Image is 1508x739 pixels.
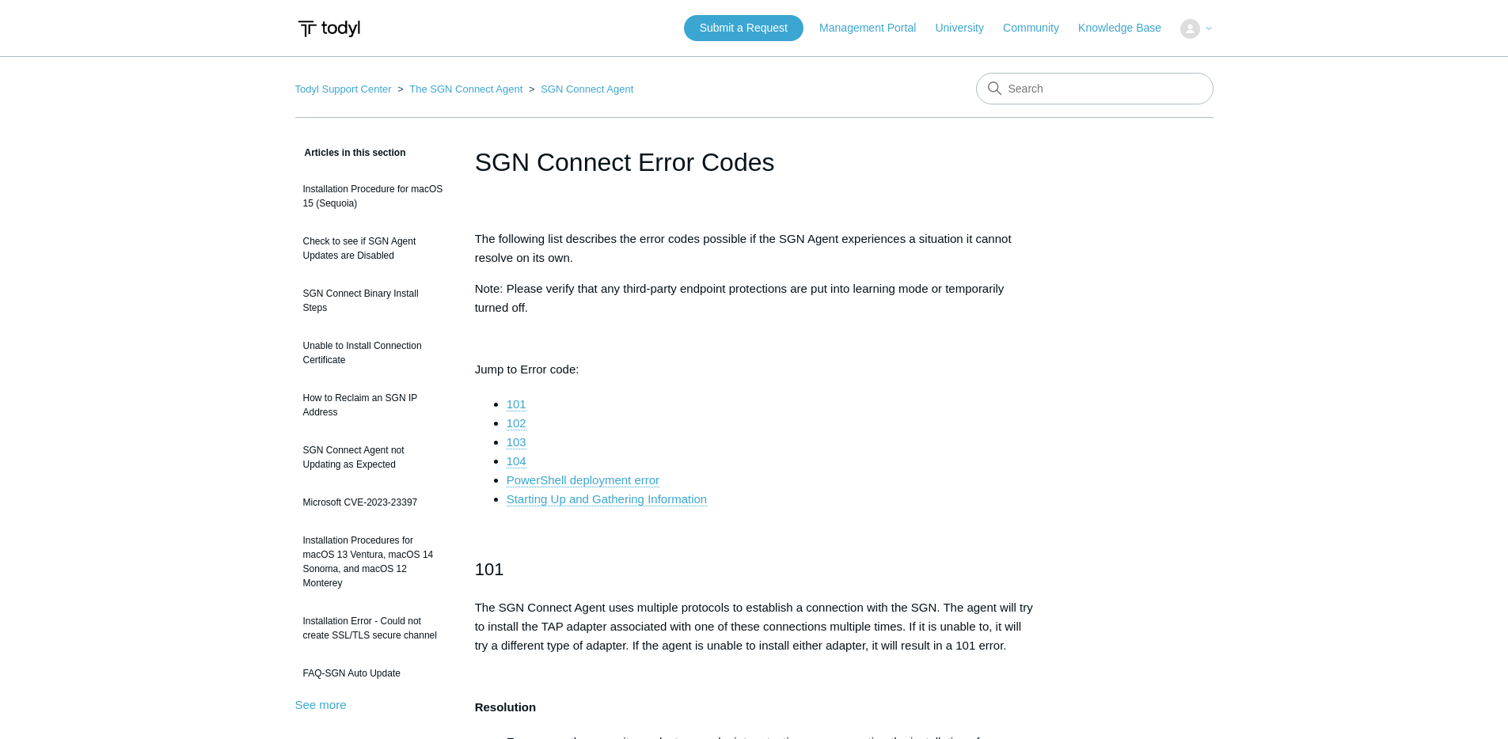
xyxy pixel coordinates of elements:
[507,416,526,430] a: 102
[475,360,1034,379] p: Jump to Error code:
[394,83,526,95] li: The SGN Connect Agent
[295,383,451,427] a: How to Reclaim an SGN IP Address
[295,487,451,517] a: Microsoft CVE-2023-23397
[475,598,1034,655] p: The SGN Connect Agent uses multiple protocols to establish a connection with the SGN. The agent w...
[976,73,1214,104] input: Search
[295,606,451,650] a: Installation Error - Could not create SSL/TLS secure channel
[295,83,395,95] li: Todyl Support Center
[295,83,392,95] a: Todyl Support Center
[541,83,633,95] a: SGN Connect Agent
[819,20,932,36] a: Management Portal
[507,454,526,468] a: 104
[475,229,1034,267] p: The following list describes the error codes possible if the SGN Agent experiences a situation it...
[295,174,451,218] a: Installation Procedure for macOS 15 (Sequoia)
[295,14,363,44] img: Todyl Support Center Help Center home page
[526,83,633,95] li: SGN Connect Agent
[507,435,526,449] a: 103
[295,147,406,158] span: Articles in this section
[475,143,1034,181] h1: SGN Connect Error Codes
[507,397,526,411] a: 101
[935,20,999,36] a: University
[1003,20,1075,36] a: Community
[475,700,537,714] strong: Resolution
[295,435,451,479] a: SGN Connect Agent not Updating as Expected
[409,83,522,95] a: The SGN Connect Agent
[507,473,659,487] a: PowerShell deployment error
[295,698,347,711] a: See more
[507,492,707,506] a: Starting Up and Gathering Information
[684,15,803,41] a: Submit a Request
[295,331,451,375] a: Unable to Install Connection Certificate
[295,279,451,323] a: SGN Connect Binary Install Steps
[475,555,1034,583] h2: 101
[295,525,451,598] a: Installation Procedures for macOS 13 Ventura, macOS 14 Sonoma, and macOS 12 Monterey
[475,279,1034,317] p: Note: Please verify that any third-party endpoint protections are put into learning mode or tempo...
[295,226,451,271] a: Check to see if SGN Agent Updates are Disabled
[295,658,451,688] a: FAQ-SGN Auto Update
[1078,20,1177,36] a: Knowledge Base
